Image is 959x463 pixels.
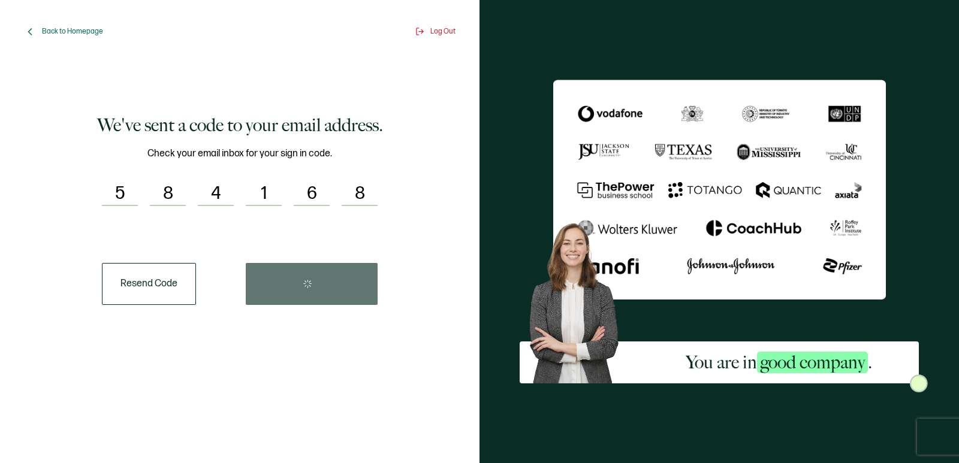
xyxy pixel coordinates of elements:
span: Log Out [430,27,456,36]
h1: We've sent a code to your email address. [97,113,383,137]
h2: You are in . [686,350,872,374]
span: Check your email inbox for your sign in code. [147,146,332,161]
img: Sertifier Signup [910,374,928,392]
img: Sertifier We've sent a code to your email address. [553,80,886,299]
button: Resend Code [102,263,196,305]
span: Back to Homepage [42,27,103,36]
img: Sertifier Signup - You are in <span class="strong-h">good company</span>. Hero [520,215,640,383]
span: good company [757,352,868,373]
